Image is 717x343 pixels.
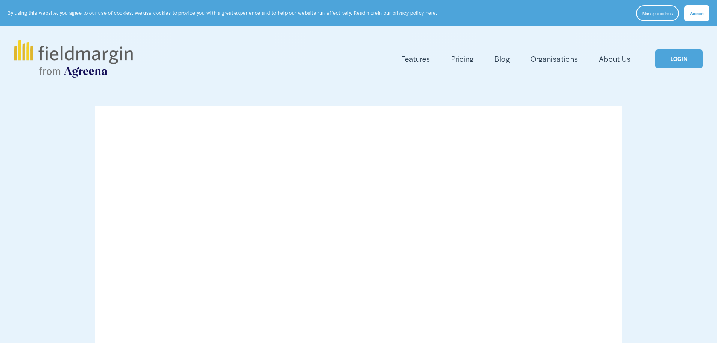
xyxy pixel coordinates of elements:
p: By using this website, you agree to our use of cookies. We use cookies to provide you with a grea... [8,9,437,17]
a: Pricing [451,53,474,65]
img: fieldmargin.com [14,40,132,78]
button: Manage cookies [636,5,679,21]
button: Accept [684,5,709,21]
span: Manage cookies [642,10,673,16]
a: LOGIN [655,49,703,69]
span: Accept [690,10,704,16]
span: Features [401,53,430,64]
a: About Us [599,53,631,65]
a: Blog [495,53,510,65]
a: in our privacy policy here [378,9,436,16]
a: folder dropdown [401,53,430,65]
a: Organisations [531,53,578,65]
